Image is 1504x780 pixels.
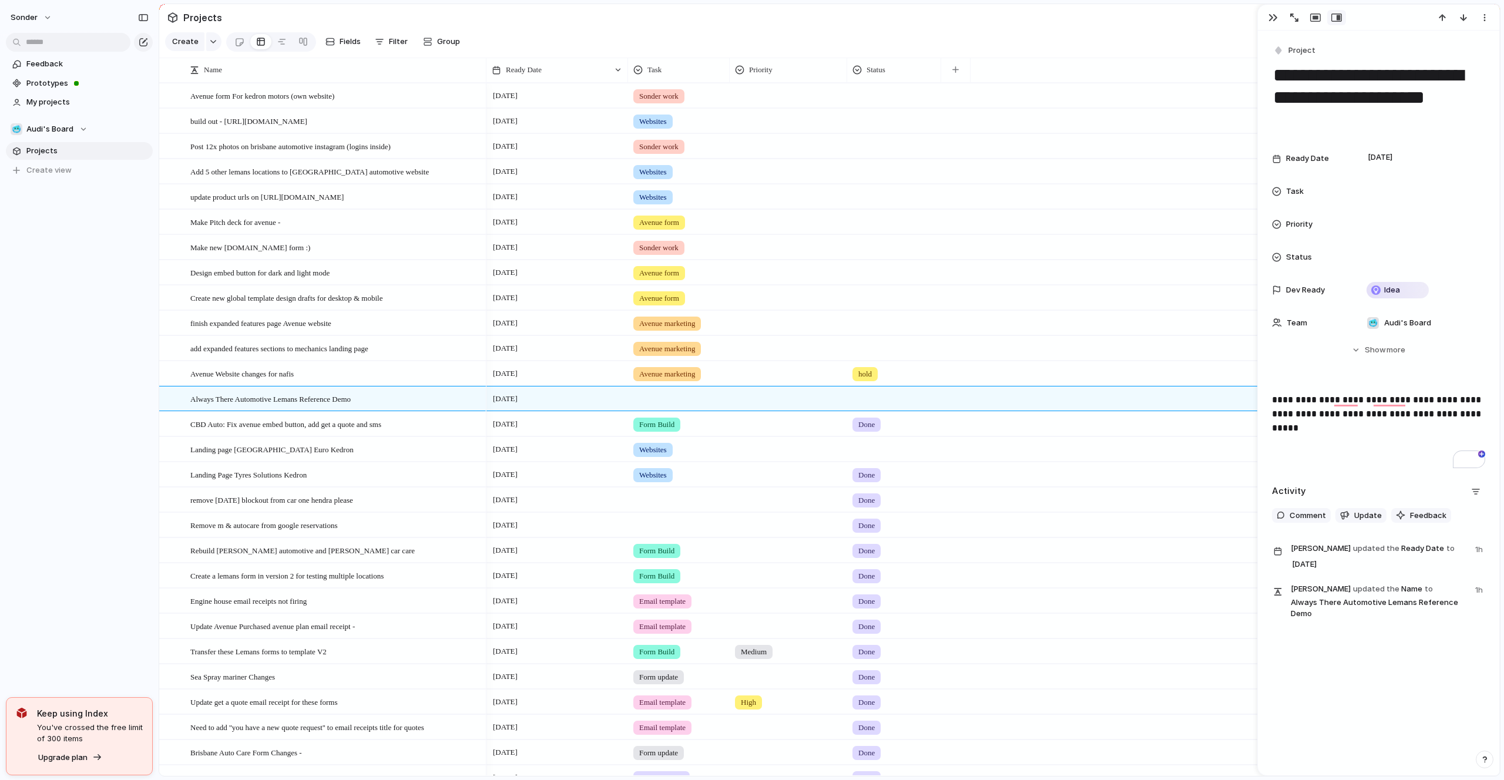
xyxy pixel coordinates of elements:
span: Update [1354,510,1382,522]
span: Done [858,621,875,633]
span: Done [858,520,875,532]
span: [DATE] [1365,150,1396,164]
span: [DATE] [490,543,521,557]
span: Update Avenue Purchased avenue plan email receipt - [190,619,355,633]
span: [DATE] [490,114,521,128]
span: [DATE] [490,493,521,507]
span: [DATE] [490,89,521,103]
span: Landing page [GEOGRAPHIC_DATA] Euro Kedron [190,442,354,456]
span: Avenue form [639,217,679,228]
span: Form update [639,747,678,759]
span: Ready Date [1286,153,1329,164]
span: build out - [URL][DOMAIN_NAME] [190,114,307,127]
button: Create view [6,162,153,179]
span: Avenue marketing [639,343,695,355]
button: sonder [5,8,58,27]
span: Landing Page Tyres Solutions Kedron [190,468,307,481]
span: to [1446,543,1455,554]
span: to [1425,583,1433,595]
a: Feedback [6,55,153,73]
span: Avenue Website changes for nafis [190,367,294,380]
button: Showmore [1272,339,1485,361]
span: [DATE] [490,720,521,734]
span: Done [858,596,875,607]
span: Websites [639,116,667,127]
span: [DATE] [490,695,521,709]
span: Done [858,495,875,506]
span: update product urls on [URL][DOMAIN_NAME] [190,190,344,203]
span: Engine house email receipts not firing [190,594,307,607]
span: Name [204,64,222,76]
span: Medium [741,646,767,658]
span: more [1386,344,1405,356]
span: Done [858,469,875,481]
span: [DATE] [490,569,521,583]
span: Priority [749,64,773,76]
a: Prototypes [6,75,153,92]
span: Email template [639,697,686,708]
span: Sea Spray mariner Changes [190,670,275,683]
button: Filter [370,32,412,51]
span: Rebuild [PERSON_NAME] automotive and [PERSON_NAME] car care [190,543,415,557]
span: Avenue form For kedron motors (own website) [190,89,334,102]
button: Create [165,32,204,51]
span: [DATE] [490,417,521,431]
span: Projects [181,7,224,28]
span: Form Build [639,419,674,431]
span: [DATE] [490,291,521,305]
span: Need to add ''you have a new quote request'' to email receipts title for quotes [190,720,424,734]
span: Form Build [639,570,674,582]
button: Feedback [1391,508,1451,523]
span: Audi's Board [26,123,73,135]
span: Sonder work [639,141,679,153]
span: Upgrade plan [38,752,88,764]
span: updated the [1353,583,1399,595]
div: To enrich screen reader interactions, please activate Accessibility in Grammarly extension settings [1272,393,1485,468]
span: Feedback [26,58,149,70]
span: Sonder work [639,90,679,102]
span: Keep using Index [37,707,143,720]
span: Done [858,722,875,734]
span: Websites [639,191,667,203]
span: Avenue form [639,267,679,279]
button: Group [417,32,466,51]
span: Websites [639,444,667,456]
span: Status [1286,251,1312,263]
span: Make Pitch deck for avenue - [190,215,280,228]
span: Idea [1384,284,1400,296]
span: hold [858,368,872,380]
span: [DATE] [490,442,521,456]
div: 🥶 [11,123,22,135]
span: 1h [1475,542,1485,556]
span: Ready Date [506,64,542,76]
span: sonder [11,12,38,23]
span: Audi's Board [1384,317,1431,329]
span: Dev Ready [1286,284,1325,296]
span: Feedback [1410,510,1446,522]
span: Email template [639,621,686,633]
button: 🥶Audi's Board [6,120,153,138]
span: Design embed button for dark and light mode [190,265,330,279]
span: Avenue form [639,292,679,304]
span: [DATE] [490,670,521,684]
span: [DATE] [490,644,521,658]
span: [PERSON_NAME] [1291,583,1351,595]
span: finish expanded features page Avenue website [190,316,331,330]
span: [DATE] [490,468,521,482]
span: [PERSON_NAME] [1291,543,1351,554]
span: Create a lemans form in version 2 for testing multiple locations [190,569,384,582]
span: High [741,697,756,708]
span: Filter [389,36,408,48]
a: My projects [6,93,153,111]
span: Make new [DOMAIN_NAME] form :) [190,240,310,254]
span: [DATE] [490,341,521,355]
button: Fields [321,32,365,51]
span: Create new global template design drafts for desktop & mobile [190,291,382,304]
span: Create [172,36,199,48]
span: Task [1286,186,1304,197]
button: Upgrade plan [35,749,106,766]
span: Done [858,419,875,431]
span: Email template [639,596,686,607]
span: Done [858,545,875,557]
span: Sonder work [639,242,679,254]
